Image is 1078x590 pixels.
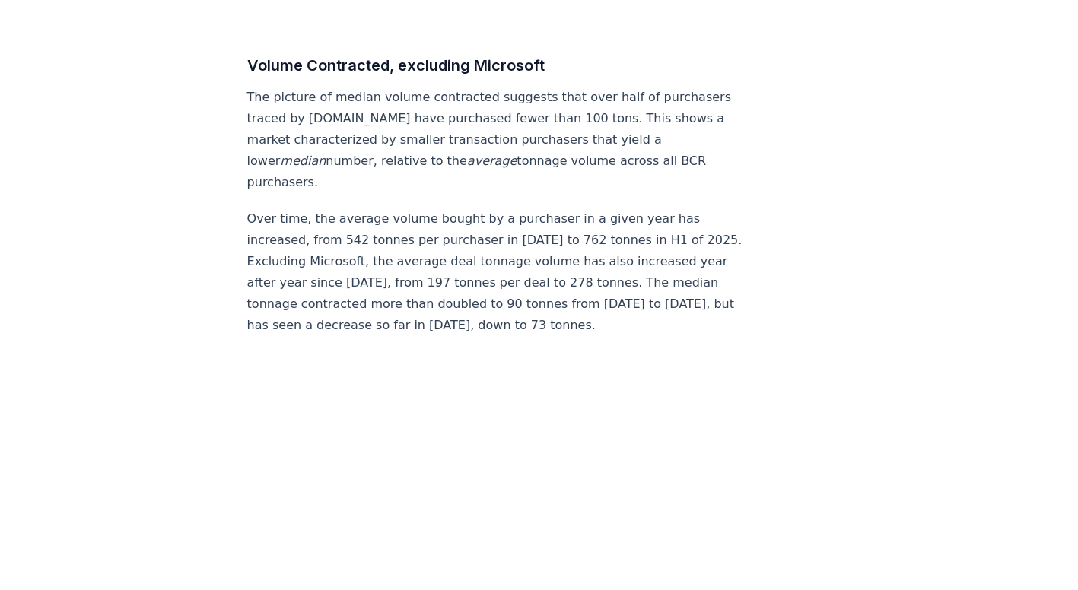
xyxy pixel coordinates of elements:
[280,154,326,168] em: median
[247,53,751,78] h3: Volume Contracted, excluding Microsoft
[247,208,751,336] p: Over time, the average volume bought by a purchaser in a given year has increased, from 542 tonne...
[467,154,517,168] em: average
[247,87,751,193] p: The picture of median volume contracted suggests that over half of purchasers traced by [DOMAIN_N...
